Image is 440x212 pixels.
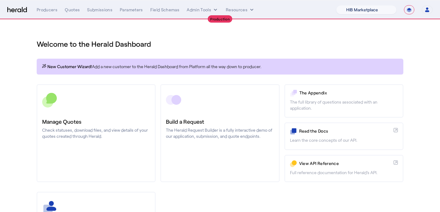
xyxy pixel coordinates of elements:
p: Add a new customer to the Herald Dashboard from Platform all the way down to producer. [42,64,398,70]
p: The full library of questions associated with an application. [290,99,398,111]
img: Herald Logo [7,7,27,13]
p: View API Reference [299,160,391,166]
p: The Appendix [299,90,398,96]
p: Check statuses, download files, and view details of your quotes created through Herald. [42,127,150,139]
div: Parameters [120,7,143,13]
h3: Build a Request [166,117,274,126]
a: Read the DocsLearn the core concepts of our API. [284,122,403,150]
a: View API ReferenceFull reference documentation for Herald's API. [284,155,403,182]
h3: Manage Quotes [42,117,150,126]
a: Manage QuotesCheck statuses, download files, and view details of your quotes created through Herald. [37,84,156,182]
div: Submissions [87,7,112,13]
a: Build a RequestThe Herald Request Builder is a fully interactive demo of our application, submiss... [160,84,279,182]
p: The Herald Request Builder is a fully interactive demo of our application, submission, and quote ... [166,127,274,139]
button: internal dropdown menu [187,7,218,13]
a: The AppendixThe full library of questions associated with an application. [284,84,403,118]
p: Full reference documentation for Herald's API. [290,170,398,176]
span: New Customer Wizard! [47,64,92,70]
h1: Welcome to the Herald Dashboard [37,39,403,49]
button: Resources dropdown menu [226,7,255,13]
div: Production [208,15,232,23]
div: Field Schemas [150,7,180,13]
div: Quotes [65,7,80,13]
div: Producers [37,7,57,13]
p: Read the Docs [299,128,391,134]
p: Learn the core concepts of our API. [290,137,398,143]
